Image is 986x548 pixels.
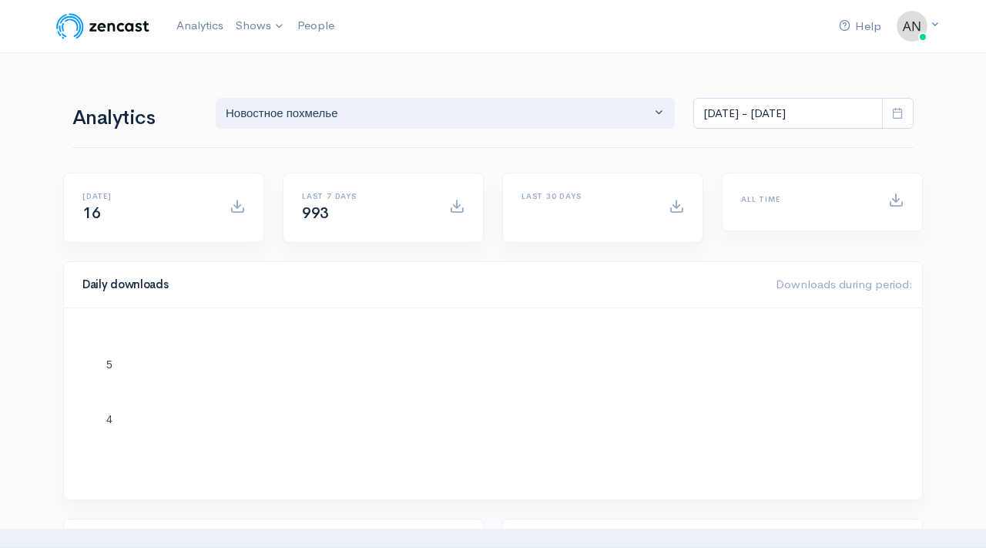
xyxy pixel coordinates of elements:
[226,105,651,123] div: Новостное похмелье
[833,10,887,43] a: Help
[291,9,340,42] a: People
[72,107,197,129] h1: Analytics
[934,496,971,533] iframe: gist-messenger-bubble-iframe
[302,192,431,200] h6: Last 7 days
[693,98,883,129] input: analytics date range selector
[54,11,152,42] img: ZenCast Logo
[82,203,100,223] span: 16
[741,195,870,203] h6: All time
[776,277,913,291] span: Downloads during period:
[106,412,112,425] text: 4
[82,278,757,291] h4: Daily downloads
[522,192,650,200] h6: Last 30 days
[302,203,329,223] span: 993
[216,98,675,129] button: Новостное похмелье
[82,192,211,200] h6: [DATE]
[106,358,112,371] text: 5
[230,9,291,43] a: Shows
[170,9,230,42] a: Analytics
[897,11,927,42] img: ...
[82,327,904,481] svg: A chart.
